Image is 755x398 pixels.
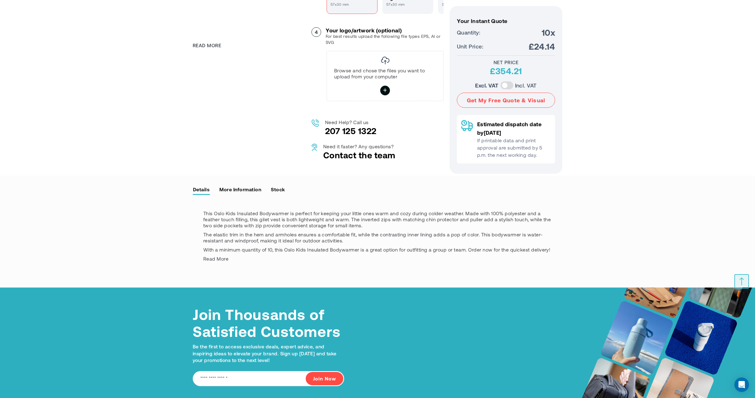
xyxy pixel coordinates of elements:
span: Unit Price: [457,42,483,51]
span: Quantity: [457,28,480,37]
label: Incl. VAT [515,81,537,90]
p: The elastic trim in the hem and armholes ensures a comfortable fit, while the contrasting inner l... [203,232,552,244]
span: Read More [203,256,228,261]
a: 207 125 1322 [325,126,377,136]
a: label-description-title [193,185,210,194]
p: With a minimum quantity of 10, this Oslo Kids Insulated Bodywarmer is a great option for outfitti... [203,247,552,253]
span: Read More [193,42,221,49]
p: Need Help? Call us [325,119,377,125]
label: Excl. VAT [475,81,498,90]
p: This Oslo Kids Insulated Bodywarmer is perfect for keeping your little ones warm and cozy during ... [203,210,552,229]
label: Browse and chose the files [380,86,390,95]
p: Browse and chose the files you want to upload from your computer [334,67,436,80]
h4: Join Thousands of Satisfied Customers [193,306,344,340]
p: 57x30 mm [331,2,374,7]
div: £354.21 [457,65,555,76]
p: For best results upload the following file types EPS, AI or SVG [326,33,444,45]
button: Join Now [306,372,343,385]
span: [DATE] [484,129,501,136]
p: 57x30 mm [386,2,429,7]
button: Get My Free Quote & Visual [457,93,555,108]
p: Need it faster? Any questions? [323,143,395,150]
div: Open Intercom Messenger [734,377,749,392]
img: Delivery [461,120,473,131]
img: Call us image [311,119,319,127]
h3: Your Instant Quote [457,18,555,24]
div: Net Price [457,59,555,65]
a: label-#stock-title [271,185,285,194]
span: £24.14 [529,41,555,52]
img: Contact us image [311,143,317,151]
span: 10x [542,27,555,38]
p: 99x30 mm [442,2,485,7]
h3: Your logo/artwork (optional) [326,27,444,33]
p: Be the first to access exclusive deals, expert advice, and inspiring ideas to elevate your brand.... [193,343,344,363]
a: Contact the team [323,150,395,160]
a: label-additional-title [219,185,261,194]
img: Image Uploader [381,57,390,64]
p: Estimated dispatch date by [477,120,551,137]
p: If printable data and print approval are submitted by 5 p.m. the next working day. [477,137,551,159]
